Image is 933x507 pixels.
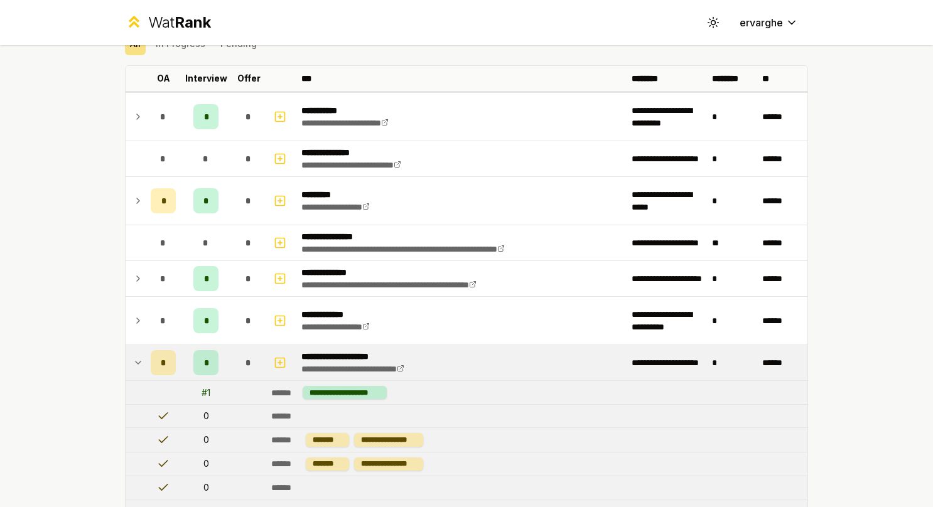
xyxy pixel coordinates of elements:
[740,15,783,30] span: ervarghe
[237,72,261,85] p: Offer
[148,13,211,33] div: Wat
[175,13,211,31] span: Rank
[157,72,170,85] p: OA
[185,72,227,85] p: Interview
[125,13,211,33] a: WatRank
[181,405,231,427] td: 0
[181,476,231,499] td: 0
[730,11,808,34] button: ervarghe
[181,428,231,451] td: 0
[202,387,210,399] div: # 1
[181,452,231,476] td: 0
